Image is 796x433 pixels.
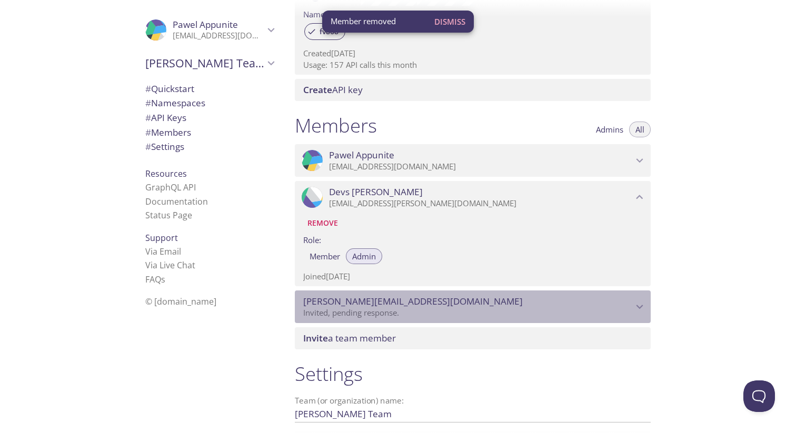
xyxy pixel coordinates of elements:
[173,31,264,41] p: [EMAIL_ADDRESS][DOMAIN_NAME]
[145,112,186,124] span: API Keys
[295,181,651,214] div: Devs Haver
[145,246,181,257] a: Via Email
[434,15,465,28] span: Dismiss
[137,13,282,47] div: Pawel Appunite
[295,114,377,137] h1: Members
[145,182,196,193] a: GraphQL API
[145,56,264,71] span: [PERSON_NAME] Team
[430,12,470,32] button: Dismiss
[313,27,345,36] span: fv868
[145,83,194,95] span: Quickstart
[303,332,328,344] span: Invite
[329,162,633,172] p: [EMAIL_ADDRESS][DOMAIN_NAME]
[137,82,282,96] div: Quickstart
[303,84,332,96] span: Create
[295,79,651,101] div: Create API Key
[137,49,282,77] div: Haver Team
[304,23,345,40] div: fv868
[303,332,396,344] span: a team member
[295,327,651,349] div: Invite a team member
[303,296,523,307] span: [PERSON_NAME][EMAIL_ADDRESS][DOMAIN_NAME]
[590,122,630,137] button: Admins
[145,140,151,153] span: #
[307,217,338,229] span: Remove
[145,97,205,109] span: Namespaces
[295,362,651,386] h1: Settings
[145,196,208,207] a: Documentation
[137,125,282,140] div: Members
[145,274,165,285] a: FAQ
[346,248,382,264] button: Admin
[145,112,151,124] span: #
[329,186,423,198] span: Devs [PERSON_NAME]
[137,96,282,110] div: Namespaces
[145,140,184,153] span: Settings
[629,122,651,137] button: All
[303,59,642,71] p: Usage: 157 API calls this month
[303,215,342,231] button: Remove
[295,144,651,177] div: Pawel Appunite
[145,168,187,179] span: Resources
[137,110,282,125] div: API Keys
[295,397,404,405] label: Team (or organization) name:
[145,232,178,244] span: Support
[295,290,651,323] div: barbara@arabellalabs.com
[303,84,363,96] span: API key
[303,48,642,59] p: Created [DATE]
[303,231,642,247] label: Role:
[173,18,238,31] span: Pawel Appunite
[145,126,191,138] span: Members
[329,198,633,209] p: [EMAIL_ADDRESS][PERSON_NAME][DOMAIN_NAME]
[145,296,216,307] span: © [DOMAIN_NAME]
[137,139,282,154] div: Team Settings
[145,83,151,95] span: #
[145,97,151,109] span: #
[145,259,195,271] a: Via Live Chat
[145,209,192,221] a: Status Page
[331,16,396,27] span: Member removed
[743,380,775,412] iframe: Help Scout Beacon - Open
[303,308,633,318] p: Invited, pending response.
[145,126,151,138] span: #
[329,149,394,161] span: Pawel Appunite
[161,274,165,285] span: s
[303,271,642,282] p: Joined [DATE]
[303,248,346,264] button: Member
